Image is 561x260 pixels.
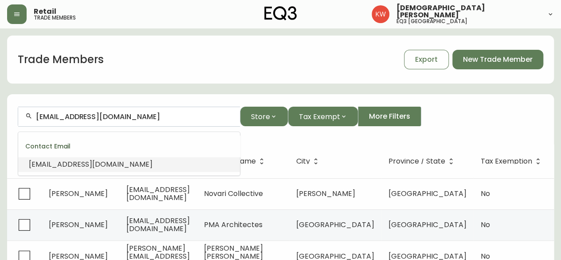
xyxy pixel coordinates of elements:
[388,220,467,230] span: [GEOGRAPHIC_DATA]
[404,50,449,69] button: Export
[34,15,76,20] h5: trade members
[288,107,358,126] button: Tax Exempt
[481,188,490,199] span: No
[415,55,438,64] span: Export
[296,188,355,199] span: [PERSON_NAME]
[49,188,108,199] span: [PERSON_NAME]
[396,19,467,24] h5: eq3 [GEOGRAPHIC_DATA]
[481,220,490,230] span: No
[369,112,410,121] span: More Filters
[36,112,233,121] input: Search
[204,220,263,230] span: PMA Architectes
[481,157,544,165] span: Tax Exemption
[296,220,374,230] span: [GEOGRAPHIC_DATA]
[34,8,56,15] span: Retail
[126,216,190,234] span: [EMAIL_ADDRESS][DOMAIN_NAME]
[251,111,270,122] span: Store
[452,50,543,69] button: New Trade Member
[49,220,108,230] span: [PERSON_NAME]
[204,188,263,199] span: Novari Collective
[296,159,310,164] span: City
[299,111,340,122] span: Tax Exempt
[372,5,389,23] img: f33162b67396b0982c40ce2a87247151
[481,159,532,164] span: Tax Exemption
[264,6,297,20] img: logo
[388,188,467,199] span: [GEOGRAPHIC_DATA]
[18,136,240,157] div: Contact Email
[18,52,104,67] h1: Trade Members
[296,157,322,165] span: City
[463,55,533,64] span: New Trade Member
[29,159,153,169] span: [EMAIL_ADDRESS][DOMAIN_NAME]
[388,157,457,165] span: Province / State
[126,184,190,203] span: [EMAIL_ADDRESS][DOMAIN_NAME]
[396,4,540,19] span: [DEMOGRAPHIC_DATA][PERSON_NAME]
[358,107,421,126] button: More Filters
[240,107,288,126] button: Store
[388,159,445,164] span: Province / State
